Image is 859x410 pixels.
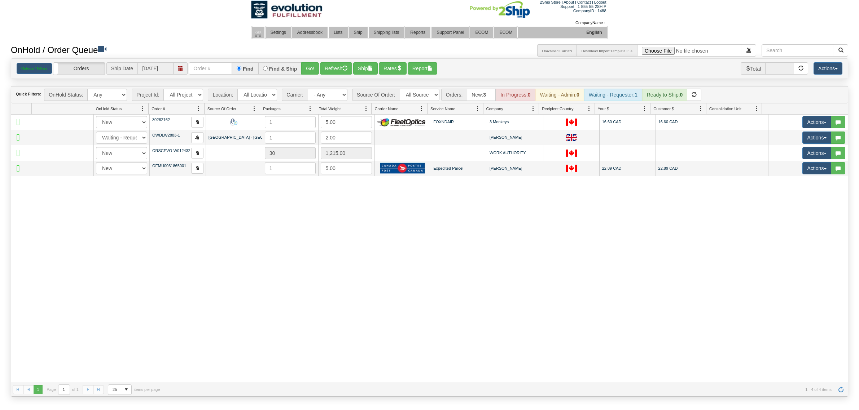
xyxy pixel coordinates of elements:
[321,147,372,159] div: 1,215.00
[368,26,405,39] a: Shipping lists
[191,117,203,128] button: Copy to clipboard
[292,26,328,39] a: Addressbook
[542,49,572,53] a: Download Carriers
[437,30,464,35] span: Support Panel
[802,116,831,128] button: Actions
[741,62,766,75] span: Total
[408,62,437,75] button: Report
[762,44,834,57] input: Search
[11,86,848,103] div: grid toolbar
[254,29,262,38] img: Home
[487,130,543,145] td: [PERSON_NAME]
[271,30,286,35] span: Settings
[410,30,425,35] span: Reports
[416,103,427,114] a: Carrier Name filter column settings
[121,385,131,395] span: select
[581,26,608,39] span: English
[108,384,160,395] span: items per page
[483,92,486,98] strong: 3
[802,162,831,174] button: Actions
[349,26,368,39] a: Ship
[265,147,316,159] div: 30
[320,62,352,75] button: Refresh
[535,89,584,101] div: Waiting - Admin:
[53,63,105,74] label: Orders
[297,30,323,35] span: Addressbook
[209,134,260,141] div: [GEOGRAPHIC_DATA] - [GEOGRAPHIC_DATA]
[584,89,642,101] div: Waiting - Requester:
[470,26,494,39] a: ECOM
[528,92,531,98] strong: 0
[152,148,190,153] span: ORSCEVO-W012432
[269,66,297,71] label: Find & Ship
[487,161,543,176] td: [PERSON_NAME]
[751,103,762,114] a: Consolidation Unit filter column settings
[282,89,308,101] span: Carrier:
[374,106,398,112] span: Carrier Name
[842,168,858,242] iframe: chat widget
[193,103,204,114] a: Order # filter column settings
[581,49,632,53] a: Download Import Template File
[14,164,23,173] a: Expand
[354,30,363,35] span: Ship
[430,106,455,112] span: Service Name
[152,164,186,168] span: OEMU0031865001
[496,89,535,101] div: In Progress:
[191,163,203,174] button: Copy to clipboard
[191,132,203,143] button: Copy to clipboard
[14,133,23,142] a: Expand
[334,30,343,35] span: Lists
[379,62,407,75] button: Rates
[58,385,70,395] input: Page 1
[640,103,650,114] a: Your $ filter column settings
[113,387,117,393] span: 25
[441,89,467,101] span: Orders:
[486,106,503,112] span: Company
[598,106,609,112] span: Your $
[251,0,323,19] img: logo1488.jpg
[352,89,400,101] span: Source Of Order:
[353,62,378,75] button: Ship
[560,4,606,9] span: Support : 1-855-55-2SHIP
[168,387,832,392] span: 1 - 4 of 4 items
[431,115,487,130] td: FOXNDAIR
[207,106,237,112] span: Source Of Order
[472,103,483,114] a: Service Name filter column settings
[637,44,742,57] input: Import
[16,92,41,97] label: Quick Filters:
[475,30,488,35] span: ECOM
[14,148,23,157] a: Expand
[656,161,712,176] td: 22.89 CAD
[467,89,496,101] div: New:
[106,62,137,75] span: Ship Date
[11,44,424,55] h3: OnHold / Order Queue
[47,384,79,395] span: Page of 1
[680,92,683,98] strong: 0
[566,134,577,141] img: GB
[96,106,122,112] span: OnHold Status
[487,115,543,130] td: 3 Monkeys
[265,26,292,39] a: Settings
[189,62,232,75] input: Order #
[374,30,399,35] span: Shipping lists
[377,118,428,127] img: FleetOptics Inc.
[431,26,470,39] a: Support Panel
[836,385,846,394] a: Refresh
[305,103,316,114] a: Packages filter column settings
[319,106,341,112] span: Total Weight
[152,106,165,112] span: Order #
[361,103,372,114] a: Total Weight filter column settings
[653,106,674,112] span: Customer $
[566,119,577,126] img: CA
[540,9,606,13] td: CompanyID : 1488
[575,20,605,26] div: CompanyName :
[494,26,518,39] a: ECOM
[656,115,712,130] td: 16.60 CAD
[405,26,431,39] a: Reports
[249,103,260,114] a: Source Of Order filter column settings
[542,106,573,112] span: Recipient Country
[599,115,656,130] td: 16.60 CAD
[566,150,577,157] img: CA
[191,148,203,159] button: Copy to clipboard
[431,161,487,176] td: Expedited Parcel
